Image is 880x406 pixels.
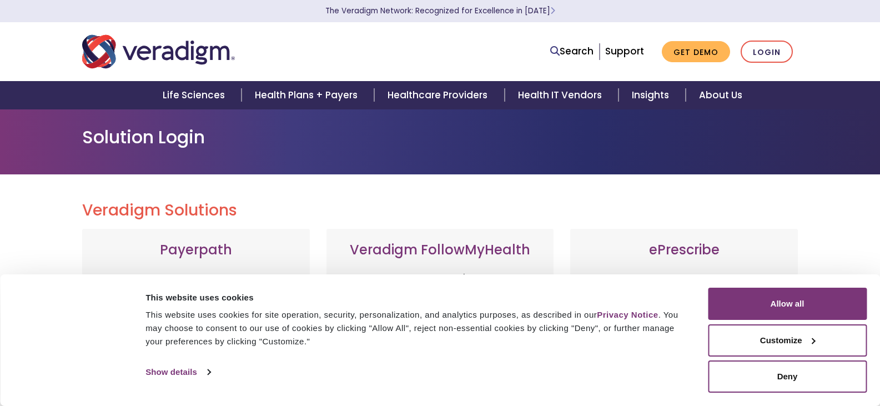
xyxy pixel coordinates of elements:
a: Health IT Vendors [505,81,618,109]
h3: ePrescribe [581,242,787,258]
h3: Veradigm FollowMyHealth [338,242,543,258]
a: Privacy Notice [597,310,658,319]
button: Allow all [708,288,867,320]
h2: Veradigm Solutions [82,201,798,220]
a: The Veradigm Network: Recognized for Excellence in [DATE]Learn More [325,6,555,16]
a: About Us [686,81,756,109]
p: A comprehensive solution that simplifies prescribing for healthcare providers with features like ... [581,272,787,388]
span: Learn More [550,6,555,16]
img: Veradigm logo [82,33,235,70]
a: Healthcare Providers [374,81,504,109]
a: Insights [618,81,686,109]
p: Web-based, user-friendly solutions that help providers and practice administrators enhance revenu... [93,272,299,388]
a: Life Sciences [149,81,242,109]
a: Show details [145,364,210,380]
button: Deny [708,360,867,393]
a: Support [605,44,644,58]
a: Login [741,41,793,63]
h3: Payerpath [93,242,299,258]
h1: Solution Login [82,127,798,148]
a: Get Demo [662,41,730,63]
button: Customize [708,324,867,357]
a: Search [550,44,594,59]
p: Veradigm FollowMyHealth's Mobile Patient Experience enhances patient access via mobile devices, o... [338,272,543,377]
a: Health Plans + Payers [242,81,374,109]
div: This website uses cookies [145,291,683,304]
div: This website uses cookies for site operation, security, personalization, and analytics purposes, ... [145,308,683,348]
